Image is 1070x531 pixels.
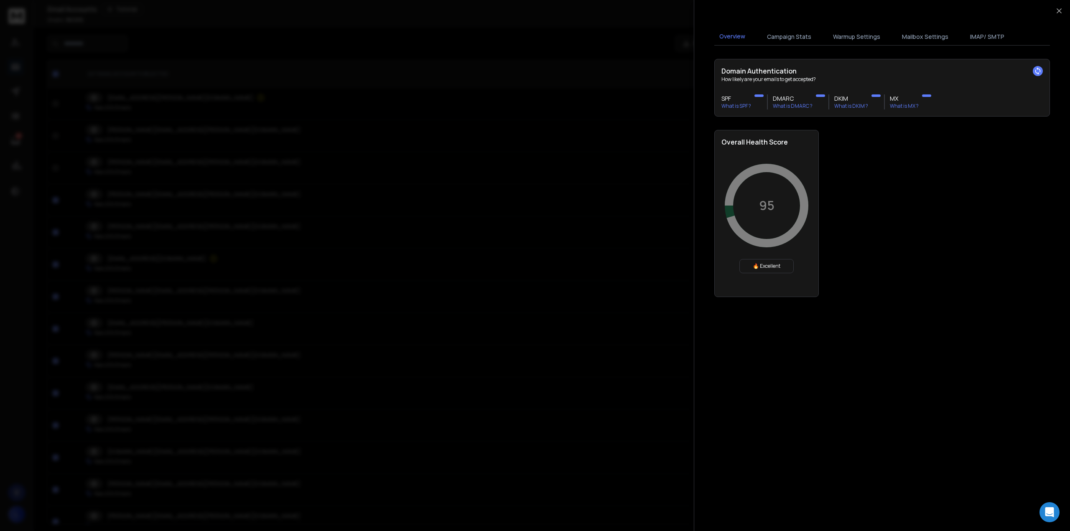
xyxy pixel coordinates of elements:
button: Overview [714,27,750,46]
h3: DKIM [834,94,868,103]
button: IMAP/ SMTP [965,28,1009,46]
div: Open Intercom Messenger [1039,502,1060,522]
h3: MX [890,94,919,103]
p: What is MX ? [890,103,919,109]
p: What is SPF ? [721,103,751,109]
button: Warmup Settings [828,28,885,46]
h2: Overall Health Score [721,137,812,147]
p: What is DKIM ? [834,103,868,109]
button: Mailbox Settings [897,28,953,46]
div: 🔥 Excellent [739,259,794,273]
p: What is DMARC ? [773,103,813,109]
p: 95 [759,198,774,213]
h3: SPF [721,94,751,103]
button: Campaign Stats [762,28,816,46]
p: How likely are your emails to get accepted? [721,76,1043,83]
h3: DMARC [773,94,813,103]
h2: Domain Authentication [721,66,1043,76]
